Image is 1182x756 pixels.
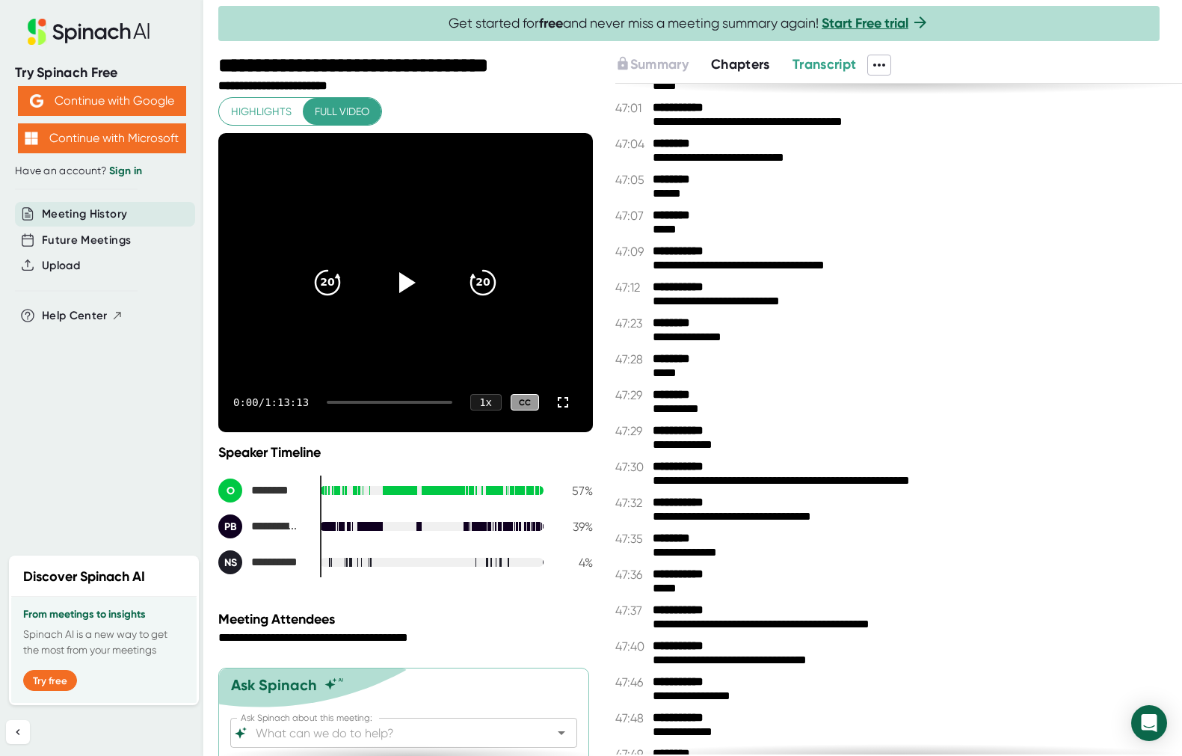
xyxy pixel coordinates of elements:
button: Continue with Google [18,86,186,116]
span: Highlights [231,102,292,121]
span: 47:01 [615,101,649,115]
div: Have an account? [15,165,188,178]
b: free [539,15,563,31]
div: 57 % [555,484,593,498]
span: 47:32 [615,496,649,510]
span: 47:29 [615,388,649,402]
button: Collapse sidebar [6,720,30,744]
h2: Discover Spinach AI [23,567,145,587]
span: 47:35 [615,532,649,546]
span: 47:09 [615,245,649,259]
button: Summary [615,55,689,75]
div: Perry Brill [218,514,308,538]
div: Speaker Timeline [218,444,593,461]
button: Transcript [792,55,857,75]
div: O [218,479,242,503]
span: 47:12 [615,280,649,295]
div: CC [511,394,539,411]
div: Try Spinach Free [15,64,188,82]
div: 4 % [555,556,593,570]
span: 47:30 [615,460,649,474]
button: Future Meetings [42,232,131,249]
a: Sign in [109,165,142,177]
span: 47:28 [615,352,649,366]
a: Start Free trial [822,15,908,31]
button: Open [551,722,572,743]
button: Chapters [711,55,770,75]
div: 1 x [470,394,502,411]
img: Aehbyd4JwY73AAAAAElFTkSuQmCC [30,94,43,108]
div: Neel Segal [218,550,308,574]
div: NS [218,550,242,574]
span: 47:05 [615,173,649,187]
input: What can we do to help? [253,722,529,743]
span: Get started for and never miss a meeting summary again! [449,15,929,32]
span: 47:46 [615,675,649,689]
span: Help Center [42,307,108,325]
span: 47:29 [615,424,649,438]
div: Ask Spinach [231,676,317,694]
button: Upload [42,257,80,274]
span: Summary [630,56,689,73]
span: Chapters [711,56,770,73]
div: 0:00 / 1:13:13 [233,396,309,408]
button: Meeting History [42,206,127,223]
span: 47:23 [615,316,649,331]
div: 39 % [555,520,593,534]
span: Transcript [792,56,857,73]
span: 47:37 [615,603,649,618]
p: Spinach AI is a new way to get the most from your meetings [23,627,185,658]
button: Continue with Microsoft [18,123,186,153]
div: Open Intercom Messenger [1131,705,1167,741]
span: 47:40 [615,639,649,654]
div: Meeting Attendees [218,611,597,627]
div: Upgrade to access [615,55,711,76]
span: 47:04 [615,137,649,151]
button: Try free [23,670,77,691]
span: 47:48 [615,711,649,725]
span: 47:36 [615,568,649,582]
h3: From meetings to insights [23,609,185,621]
span: Full video [315,102,369,121]
button: Highlights [219,98,304,126]
button: Full video [303,98,381,126]
div: Optical1 [218,479,308,503]
button: Help Center [42,307,123,325]
div: PB [218,514,242,538]
span: 47:07 [615,209,649,223]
